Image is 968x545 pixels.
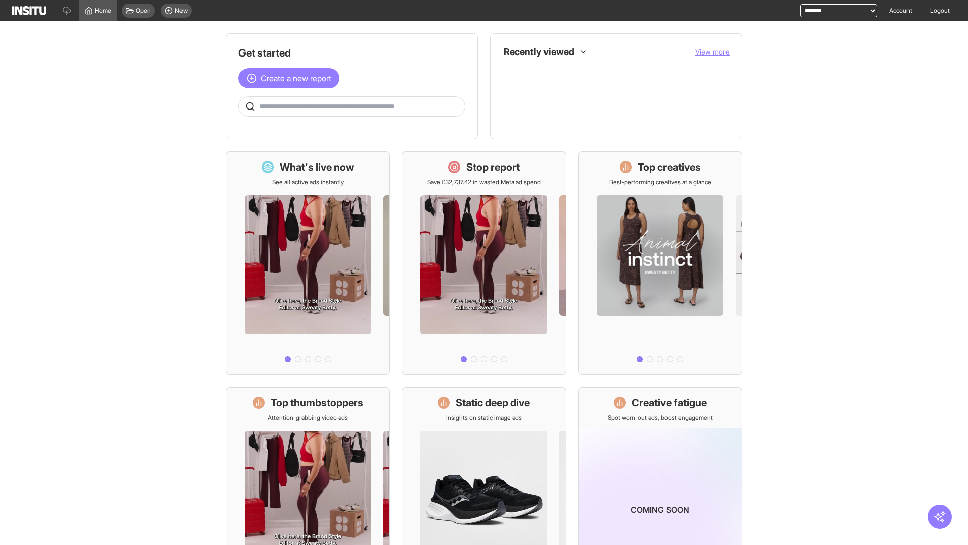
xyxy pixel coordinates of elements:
[238,46,465,60] h1: Get started
[638,160,701,174] h1: Top creatives
[226,151,390,375] a: What's live nowSee all active ads instantly
[268,414,348,422] p: Attention-grabbing video ads
[578,151,742,375] a: Top creativesBest-performing creatives at a glance
[272,178,344,186] p: See all active ads instantly
[280,160,354,174] h1: What's live now
[456,396,530,410] h1: Static deep dive
[271,396,364,410] h1: Top thumbstoppers
[95,7,111,15] span: Home
[466,160,520,174] h1: Stop report
[12,6,46,15] img: Logo
[446,414,522,422] p: Insights on static image ads
[238,68,339,88] button: Create a new report
[427,178,541,186] p: Save £32,737.42 in wasted Meta ad spend
[402,151,566,375] a: Stop reportSave £32,737.42 in wasted Meta ad spend
[175,7,188,15] span: New
[609,178,711,186] p: Best-performing creatives at a glance
[136,7,151,15] span: Open
[695,47,730,57] button: View more
[695,47,730,56] span: View more
[261,72,331,84] span: Create a new report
